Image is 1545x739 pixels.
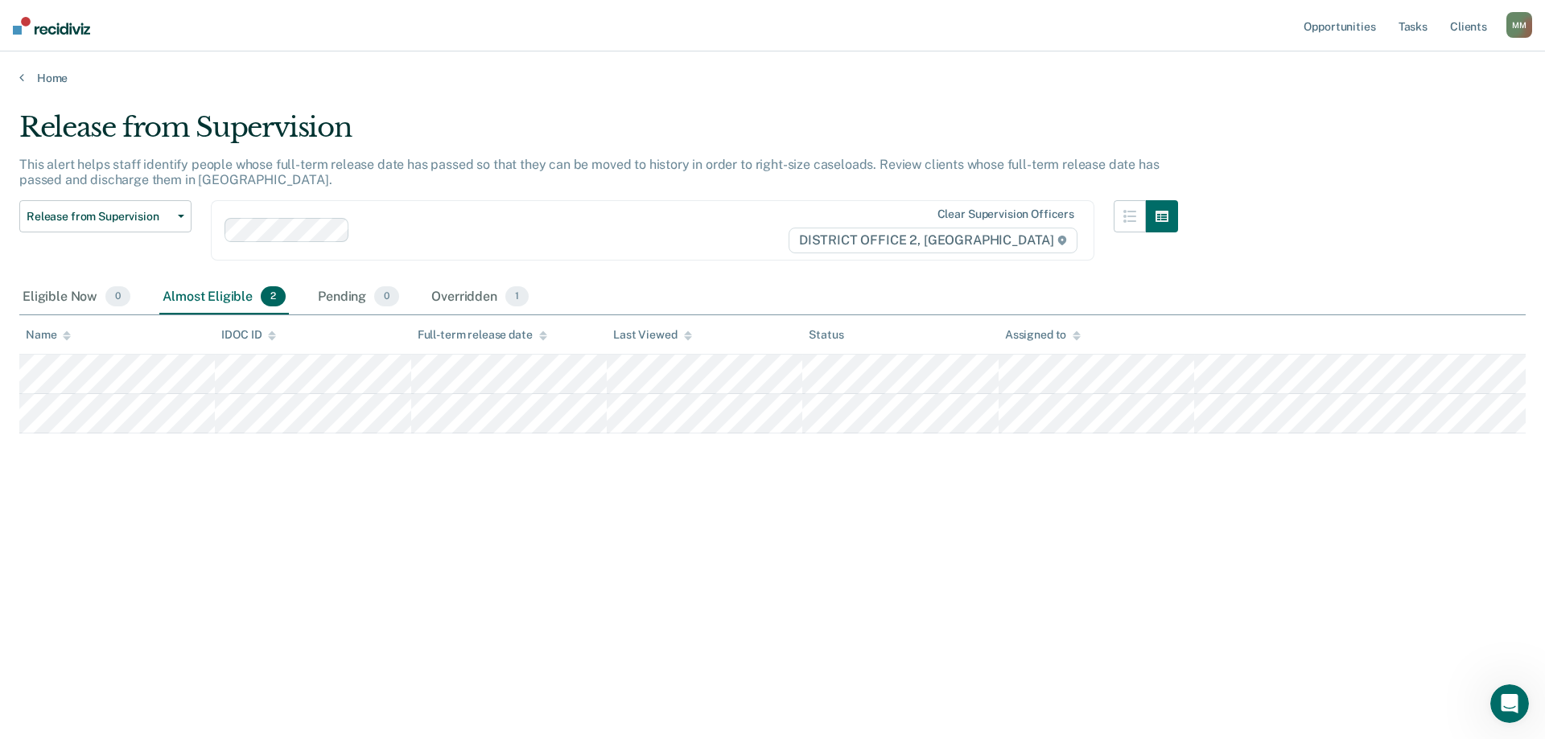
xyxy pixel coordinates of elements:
[505,286,529,307] span: 1
[1005,328,1081,342] div: Assigned to
[159,280,289,315] div: Almost Eligible2
[221,328,276,342] div: IDOC ID
[19,71,1526,85] a: Home
[19,111,1178,157] div: Release from Supervision
[789,228,1077,253] span: DISTRICT OFFICE 2, [GEOGRAPHIC_DATA]
[1490,684,1529,723] iframe: Intercom live chat
[19,200,192,232] button: Release from Supervision
[1506,12,1532,38] button: MM
[13,17,90,35] img: Recidiviz
[315,280,402,315] div: Pending0
[26,328,71,342] div: Name
[428,280,532,315] div: Overridden1
[809,328,843,342] div: Status
[105,286,130,307] span: 0
[418,328,547,342] div: Full-term release date
[261,286,286,307] span: 2
[1506,12,1532,38] div: M M
[374,286,399,307] span: 0
[19,280,134,315] div: Eligible Now0
[27,210,171,224] span: Release from Supervision
[19,157,1159,187] p: This alert helps staff identify people whose full-term release date has passed so that they can b...
[613,328,691,342] div: Last Viewed
[937,207,1074,221] div: Clear supervision officers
